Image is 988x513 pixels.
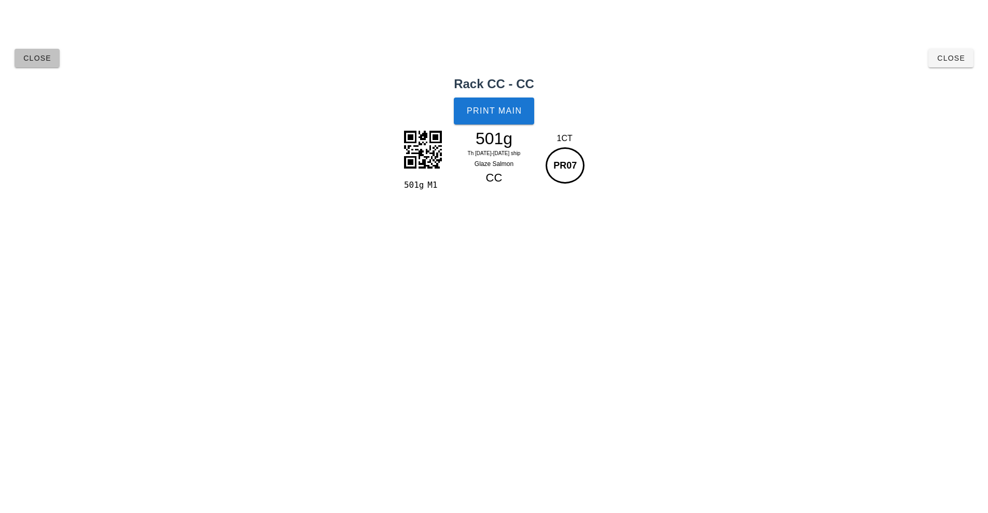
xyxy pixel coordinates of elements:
div: 1CT [543,132,586,145]
div: Glaze Salmon [449,159,539,169]
span: Print Main [466,106,522,116]
span: Close [23,54,51,62]
button: Close [928,49,973,67]
span: Close [937,54,965,62]
span: Th [DATE]-[DATE] ship [468,150,521,156]
span: CC [486,171,503,184]
img: loisZAAAAAElFTkSuQmCC [397,123,449,175]
button: Close [15,49,60,67]
div: M1 [423,178,444,192]
button: Print Main [454,98,534,124]
h2: Rack CC - CC [6,75,982,93]
div: 501g [402,178,423,192]
div: PR07 [546,147,585,184]
div: 501g [449,131,539,146]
